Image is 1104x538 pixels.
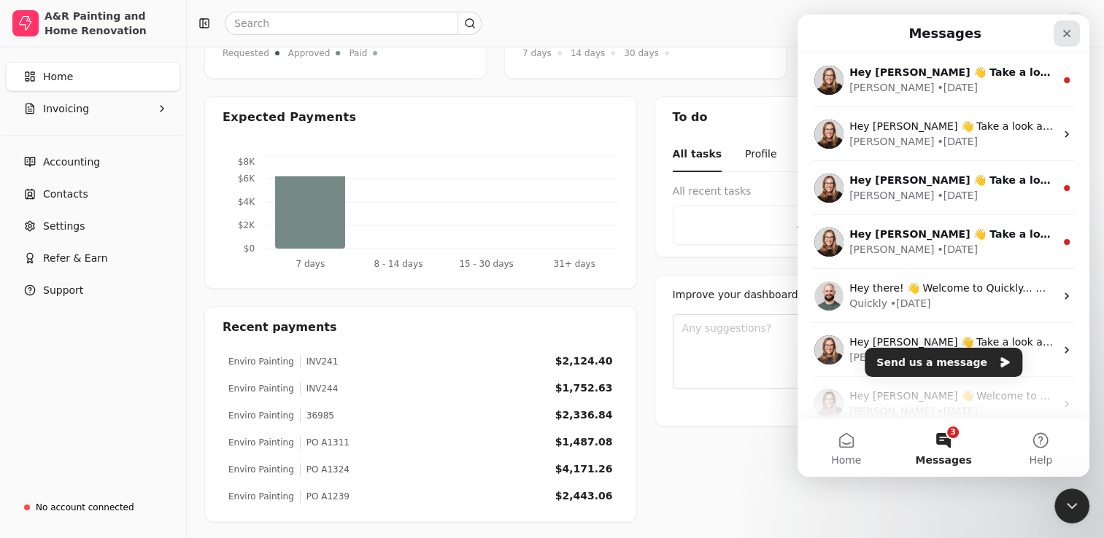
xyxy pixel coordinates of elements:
[52,120,136,135] div: [PERSON_NAME]
[43,219,85,234] span: Settings
[52,281,90,297] div: Quickly
[555,354,613,369] div: $2,124.40
[300,409,334,422] div: 36985
[238,157,255,167] tspan: $8K
[139,389,180,405] div: • [DATE]
[205,307,636,348] div: Recent payments
[52,335,136,351] div: [PERSON_NAME]
[223,46,269,61] span: Requested
[17,375,46,404] img: Profile image for Evanne
[17,267,46,296] img: Profile image for Sandon
[655,97,1086,138] div: To do
[459,258,513,268] tspan: 15 - 30 days
[555,408,613,423] div: $2,336.84
[43,155,100,170] span: Accounting
[745,138,777,172] button: Profile
[685,217,1057,233] div: All caught up! No new tasks.
[52,321,574,333] span: Hey [PERSON_NAME] 👋 Take a look around and if you have any questions, just reply to this message!
[6,147,180,176] a: Accounting
[228,490,294,503] div: Enviro Painting
[43,187,88,202] span: Contacts
[238,174,255,184] tspan: $6K
[228,355,294,368] div: Enviro Painting
[288,46,331,61] span: Approved
[231,440,255,451] span: Help
[52,174,136,189] div: [PERSON_NAME]
[225,12,482,35] input: Search
[6,494,180,521] a: No account connected
[522,46,552,61] span: 7 days
[139,66,180,81] div: • [DATE]
[139,174,180,189] div: • [DATE]
[300,436,350,449] div: PO A1311
[238,220,255,230] tspan: $2K
[17,321,46,350] img: Profile image for Evanne
[6,62,180,91] a: Home
[673,184,1069,199] div: All recent tasks
[52,375,695,387] span: Hey [PERSON_NAME] 👋 Welcome to Quickly 🙌 Take a look around and if you have any questions, just r...
[17,213,46,242] img: Profile image for Evanne
[52,268,382,279] span: Hey there! 👋 Welcome to Quickly... What can we help you with?
[228,436,294,449] div: Enviro Painting
[228,409,294,422] div: Enviro Painting
[300,463,350,476] div: PO A1324
[555,434,613,450] div: $1,487.08
[555,488,613,504] div: $2,443.06
[97,404,194,462] button: Messages
[624,46,658,61] span: 30 days
[6,179,180,208] a: Contacts
[52,160,639,171] span: Hey [PERSON_NAME] 👋 Take a look around and if you have any questions, just reply to this message!
[1063,12,1086,35] button: A
[52,214,639,225] span: Hey [PERSON_NAME] 👋 Take a look around and if you have any questions, just reply to this message!
[555,381,613,396] div: $1,752.63
[6,94,180,123] button: Invoicing
[45,9,174,38] div: A&R Painting and Home Renovation
[1054,488,1089,523] iframe: Intercom live chat
[43,101,89,117] span: Invoicing
[17,159,46,188] img: Profile image for Evanne
[223,109,356,126] div: Expected Payments
[296,258,325,268] tspan: 7 days
[673,287,1069,303] div: Improve your dashboard. What widgets would you like to see here?
[139,227,180,243] div: • [DATE]
[34,440,63,451] span: Home
[52,66,136,81] div: [PERSON_NAME]
[555,461,613,477] div: $4,171.26
[17,105,46,134] img: Profile image for Evanne
[300,355,339,368] div: INV241
[6,276,180,305] button: Support
[571,46,605,61] span: 14 days
[349,46,367,61] span: Paid
[228,463,294,476] div: Enviro Painting
[6,243,180,273] button: Refer & Earn
[43,69,73,85] span: Home
[6,211,180,241] a: Settings
[52,106,574,117] span: Hey [PERSON_NAME] 👋 Take a look around and if you have any questions, just reply to this message!
[139,120,180,135] div: • [DATE]
[673,138,722,172] button: All tasks
[554,258,595,268] tspan: 31+ days
[228,382,294,395] div: Enviro Painting
[52,389,136,405] div: [PERSON_NAME]
[117,440,174,451] span: Messages
[798,15,1089,477] iframe: Intercom live chat
[36,501,134,514] div: No account connected
[300,382,339,395] div: INV244
[43,283,83,298] span: Support
[67,333,225,362] button: Send us a message
[238,197,255,207] tspan: $4K
[93,281,134,297] div: • [DATE]
[52,52,639,63] span: Hey [PERSON_NAME] 👋 Take a look around and if you have any questions, just reply to this message!
[195,404,292,462] button: Help
[300,490,350,503] div: PO A1239
[374,258,422,268] tspan: 8 - 14 days
[244,243,255,254] tspan: $0
[52,227,136,243] div: [PERSON_NAME]
[43,251,108,266] span: Refer & Earn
